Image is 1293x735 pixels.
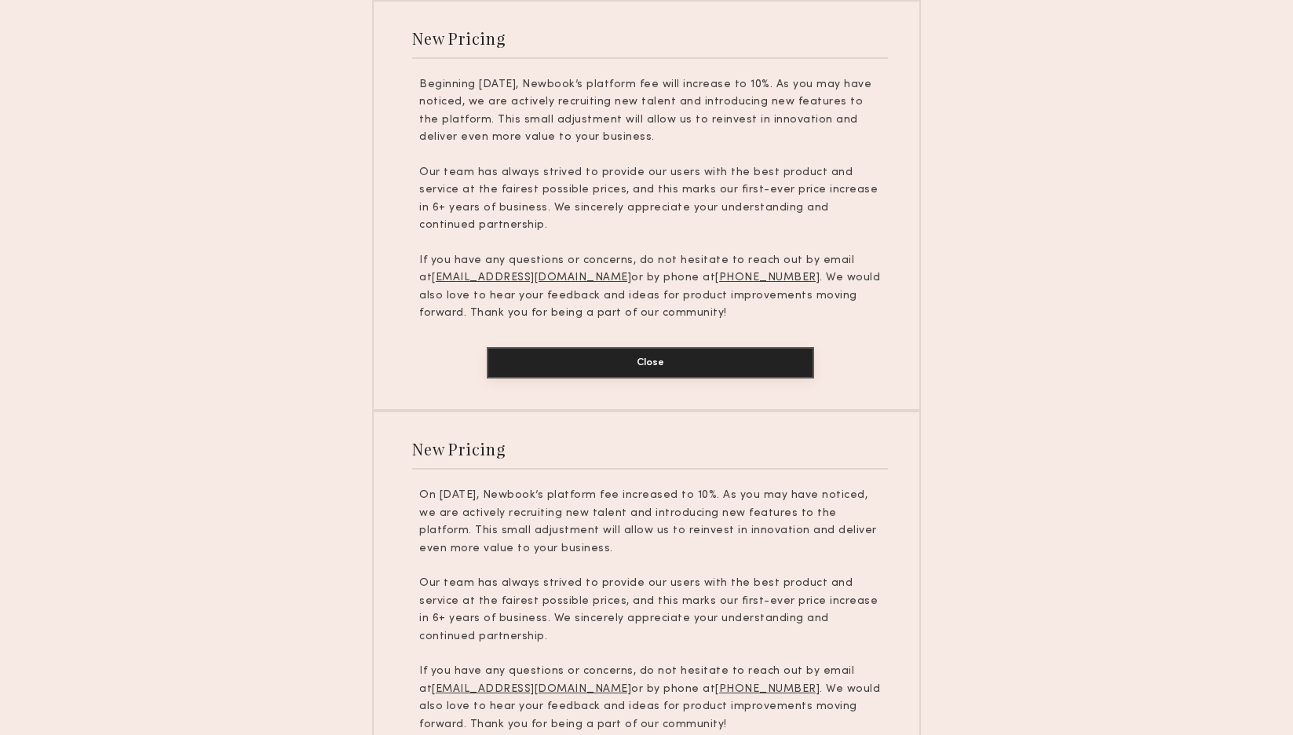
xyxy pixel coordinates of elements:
u: [EMAIL_ADDRESS][DOMAIN_NAME] [432,684,631,694]
button: Close [487,347,814,378]
p: If you have any questions or concerns, do not hesitate to reach out by email at or by phone at . ... [419,252,881,323]
p: If you have any questions or concerns, do not hesitate to reach out by email at or by phone at . ... [419,663,881,733]
u: [PHONE_NUMBER] [715,684,820,694]
p: Our team has always strived to provide our users with the best product and service at the fairest... [419,164,881,235]
p: Our team has always strived to provide our users with the best product and service at the fairest... [419,575,881,645]
p: On [DATE], Newbook’s platform fee increased to 10%. As you may have noticed, we are actively recr... [419,487,881,558]
u: [PHONE_NUMBER] [715,272,820,283]
u: [EMAIL_ADDRESS][DOMAIN_NAME] [432,272,631,283]
p: Beginning [DATE], Newbook’s platform fee will increase to 10%. As you may have noticed, we are ac... [419,76,881,147]
div: New Pricing [412,438,506,459]
div: New Pricing [412,27,506,49]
